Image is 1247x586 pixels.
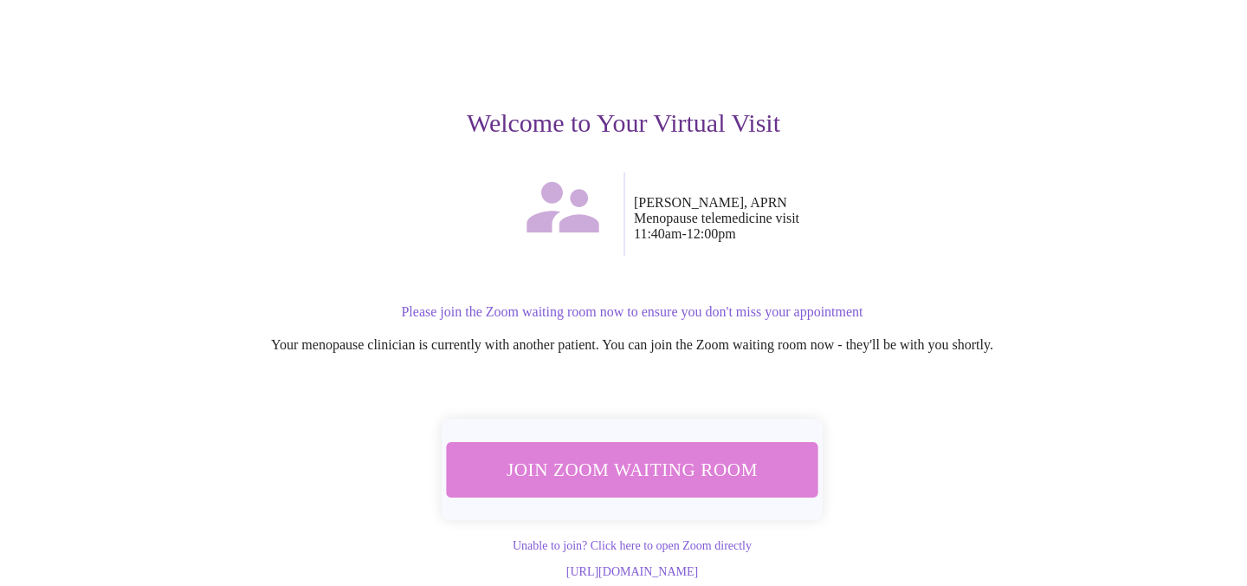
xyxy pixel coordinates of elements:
a: [URL][DOMAIN_NAME] [566,565,698,578]
a: Unable to join? Click here to open Zoom directly [513,539,752,552]
h3: Welcome to Your Virtual Visit [90,108,1157,138]
p: Please join the Zoom waiting room now to ensure you don't miss your appointment [107,304,1157,320]
span: Join Zoom Waiting Room [468,453,796,485]
button: Join Zoom Waiting Room [445,442,818,498]
p: Your menopause clinician is currently with another patient. You can join the Zoom waiting room no... [107,337,1157,353]
p: [PERSON_NAME], APRN Menopause telemedicine visit 11:40am - 12:00pm [634,195,1157,242]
